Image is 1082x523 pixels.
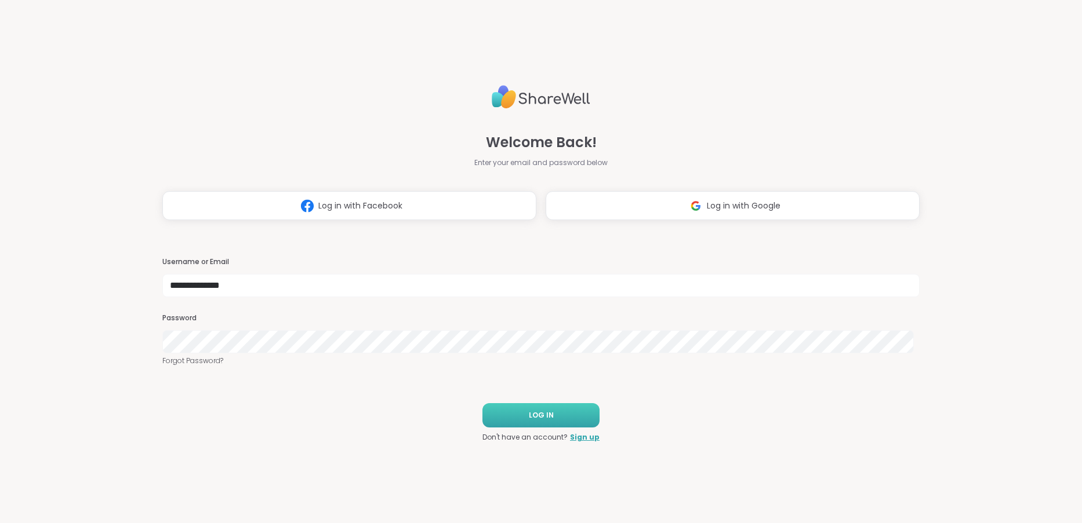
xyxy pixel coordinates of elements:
[546,191,920,220] button: Log in with Google
[318,200,402,212] span: Log in with Facebook
[486,132,597,153] span: Welcome Back!
[162,257,920,267] h3: Username or Email
[707,200,780,212] span: Log in with Google
[482,432,568,442] span: Don't have an account?
[685,195,707,217] img: ShareWell Logomark
[482,403,600,427] button: LOG IN
[162,356,920,366] a: Forgot Password?
[162,313,920,323] h3: Password
[162,191,536,220] button: Log in with Facebook
[492,81,590,114] img: ShareWell Logo
[296,195,318,217] img: ShareWell Logomark
[474,158,608,168] span: Enter your email and password below
[570,432,600,442] a: Sign up
[529,410,554,420] span: LOG IN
